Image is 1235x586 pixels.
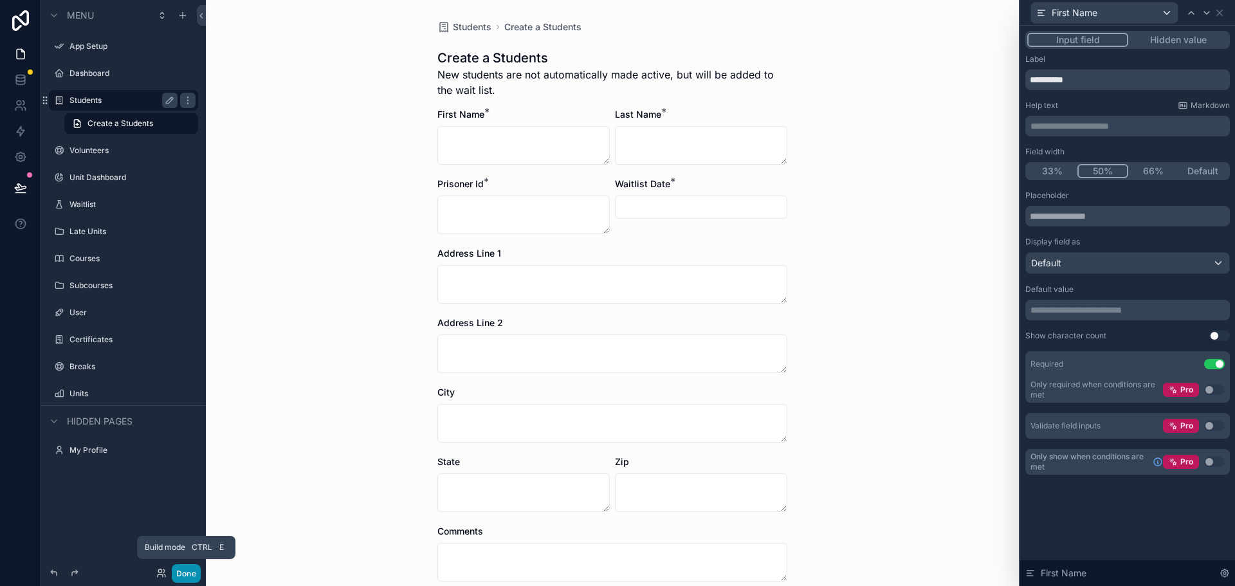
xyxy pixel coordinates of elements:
[437,67,787,98] span: New students are not automatically made active, but will be added to the wait list.
[1025,331,1106,341] div: Show character count
[1128,33,1228,47] button: Hidden value
[1030,452,1148,472] span: Only show when conditions are met
[615,109,661,120] span: Last Name
[67,9,94,22] span: Menu
[1178,164,1229,178] button: Default
[1027,33,1128,47] button: Input field
[1025,190,1069,201] label: Placeholder
[1030,421,1101,431] div: Validate field inputs
[1128,164,1178,178] button: 66%
[69,68,196,78] label: Dashboard
[1025,252,1230,274] button: Default
[69,280,196,291] label: Subcourses
[1180,421,1193,431] span: Pro
[1041,567,1086,580] span: First Name
[615,456,629,467] span: Zip
[69,307,196,318] label: User
[190,541,214,554] span: Ctrl
[1025,100,1058,111] label: Help text
[64,113,198,134] a: Create a Students
[69,389,196,399] label: Units
[1052,6,1097,19] span: First Name
[1025,284,1074,295] label: Default value
[437,526,483,536] span: Comments
[615,178,670,189] span: Waitlist Date
[1031,257,1061,270] span: Default
[69,95,172,105] label: Students
[437,387,455,398] span: City
[1180,457,1193,467] span: Pro
[1030,2,1178,24] button: First Name
[1178,100,1230,111] a: Markdown
[453,21,491,33] span: Students
[1191,100,1230,111] span: Markdown
[69,362,196,372] label: Breaks
[1030,380,1163,400] div: Only required when conditions are met
[437,109,484,120] span: First Name
[1025,147,1065,157] label: Field width
[1027,164,1077,178] button: 33%
[67,415,133,428] span: Hidden pages
[69,226,196,237] label: Late Units
[437,21,491,33] a: Students
[216,542,226,553] span: E
[1077,164,1129,178] button: 50%
[437,317,503,328] span: Address Line 2
[1025,237,1080,247] label: Display field as
[437,49,787,67] h1: Create a Students
[437,178,484,189] span: Prisoner Id
[145,542,185,553] span: Build mode
[87,118,153,129] span: Create a Students
[69,41,196,51] label: App Setup
[1025,116,1230,136] div: scrollable content
[69,253,196,264] label: Courses
[69,172,196,183] label: Unit Dashboard
[69,145,196,156] label: Volunteers
[172,564,201,583] button: Done
[504,21,581,33] a: Create a Students
[437,456,460,467] span: State
[1180,385,1193,395] span: Pro
[437,248,501,259] span: Address Line 1
[69,199,196,210] label: Waitlist
[1030,359,1063,369] div: Required
[1025,54,1045,64] label: Label
[69,445,196,455] label: My Profile
[69,334,196,345] label: Certificates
